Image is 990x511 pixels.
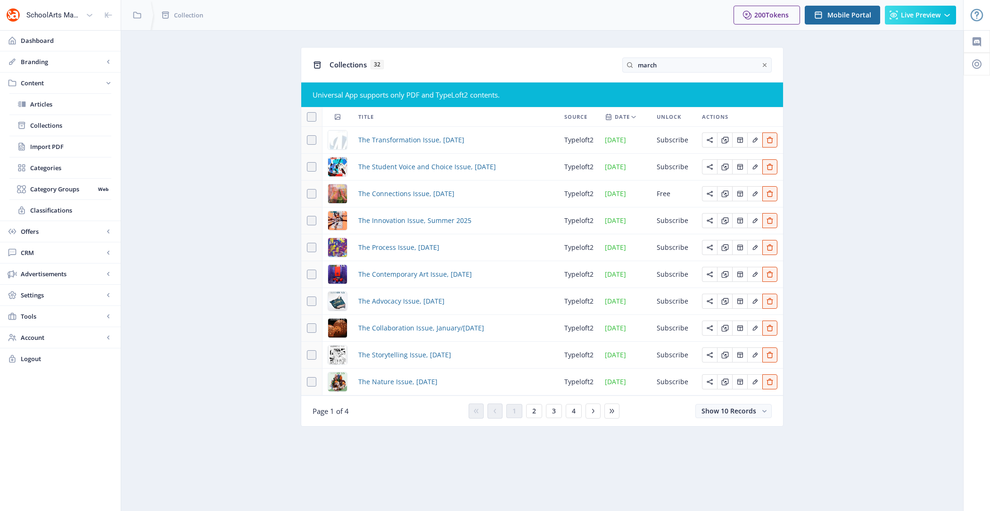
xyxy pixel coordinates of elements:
[30,142,111,151] span: Import PDF
[21,57,104,66] span: Branding
[599,234,651,261] td: [DATE]
[651,342,696,369] td: Subscribe
[301,47,784,427] app-collection-view: Collections
[328,372,347,391] img: 784aec82-15c6-4f83-95ee-af48e2a7852c.png
[747,189,762,198] a: Edit page
[559,181,599,207] td: typeloft2
[30,121,111,130] span: Collections
[21,312,104,321] span: Tools
[747,323,762,332] a: Edit page
[717,323,732,332] a: Edit page
[717,242,732,251] a: Edit page
[512,407,516,415] span: 1
[358,242,439,253] span: The Process Issue, [DATE]
[21,227,104,236] span: Offers
[734,6,800,25] button: 200Tokens
[552,407,556,415] span: 3
[651,315,696,342] td: Subscribe
[732,296,747,305] a: Edit page
[9,200,111,221] a: Classifications
[566,404,582,418] button: 4
[358,134,464,146] a: The Transformation Issue, [DATE]
[328,184,347,203] img: 55fb169a-a401-4288-9d6a-d30892a159fa.png
[313,90,772,99] div: Universal App supports only PDF and TypeLoft2 contents.
[701,406,756,415] span: Show 10 Records
[762,323,777,332] a: Edit page
[21,36,113,45] span: Dashboard
[358,215,471,226] a: The Innovation Issue, Summer 2025
[747,162,762,171] a: Edit page
[762,377,777,386] a: Edit page
[747,242,762,251] a: Edit page
[762,189,777,198] a: Edit page
[747,135,762,144] a: Edit page
[762,350,777,359] a: Edit page
[702,135,717,144] a: Edit page
[732,350,747,359] a: Edit page
[747,215,762,224] a: Edit page
[358,269,472,280] a: The Contemporary Art Issue, [DATE]
[732,242,747,251] a: Edit page
[26,5,82,25] div: SchoolArts Magazine
[559,154,599,181] td: typeloft2
[9,179,111,199] a: Category GroupsWeb
[717,269,732,278] a: Edit page
[747,377,762,386] a: Edit page
[732,377,747,386] a: Edit page
[559,342,599,369] td: typeloft2
[762,162,777,171] a: Edit page
[702,242,717,251] a: Edit page
[559,207,599,234] td: typeloft2
[559,288,599,315] td: typeloft2
[358,296,445,307] span: The Advocacy Issue, [DATE]
[762,269,777,278] a: Edit page
[9,136,111,157] a: Import PDF
[717,296,732,305] a: Edit page
[30,184,95,194] span: Category Groups
[358,111,374,123] span: Title
[564,111,587,123] span: Source
[572,407,576,415] span: 4
[615,111,630,123] span: Date
[358,349,451,361] a: The Storytelling Issue, [DATE]
[901,11,940,19] span: Live Preview
[762,215,777,224] a: Edit page
[702,269,717,278] a: Edit page
[328,211,347,230] img: d48d95ad-d8e3-41d8-84eb-334bbca4bb7b.png
[732,189,747,198] a: Edit page
[717,350,732,359] a: Edit page
[717,377,732,386] a: Edit page
[651,154,696,181] td: Subscribe
[717,215,732,224] a: Edit page
[358,161,496,173] span: The Student Voice and Choice Issue, [DATE]
[506,404,522,418] button: 1
[328,157,347,176] img: 747699b0-7c6b-4e62-84a7-c61ccaa2d4d3.png
[702,111,728,123] span: Actions
[651,369,696,396] td: Subscribe
[702,162,717,171] a: Edit page
[732,162,747,171] a: Edit page
[717,162,732,171] a: Edit page
[732,323,747,332] a: Edit page
[651,207,696,234] td: Subscribe
[328,238,347,257] img: 8e2b6bbf-8dae-414b-a6f5-84a18bbcfe9b.png
[9,157,111,178] a: Categories
[330,60,367,69] span: Collections
[599,154,651,181] td: [DATE]
[30,99,111,109] span: Articles
[657,111,681,123] span: Unlock
[6,8,21,23] img: properties.app_icon.png
[651,288,696,315] td: Subscribe
[328,346,347,364] img: 25e7b029-8912-40f9-bdfa-ba5e0f209b25.png
[747,269,762,278] a: Edit page
[21,290,104,300] span: Settings
[702,350,717,359] a: Edit page
[328,292,347,311] img: a4271694-0c87-4a09-9142-d883a85e28a1.png
[599,261,651,288] td: [DATE]
[599,207,651,234] td: [DATE]
[526,404,542,418] button: 2
[30,206,111,215] span: Classifications
[622,58,772,73] input: Type to search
